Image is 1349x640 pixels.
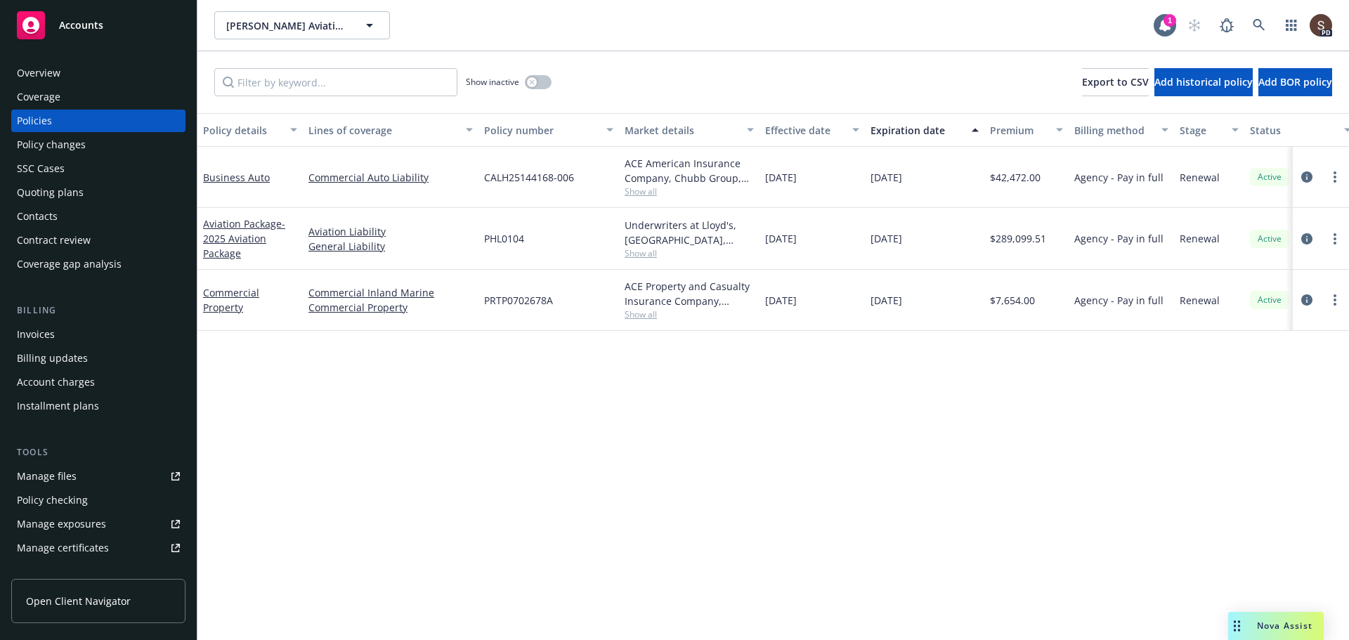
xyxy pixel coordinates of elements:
span: $289,099.51 [990,231,1046,246]
button: Stage [1174,113,1244,147]
a: Policy checking [11,489,185,511]
div: Billing [11,303,185,318]
div: Manage claims [17,561,88,583]
button: Premium [984,113,1069,147]
span: - 2025 Aviation Package [203,217,285,260]
button: Export to CSV [1082,68,1149,96]
a: Manage claims [11,561,185,583]
span: PRTP0702678A [484,293,553,308]
div: Manage files [17,465,77,488]
a: Search [1245,11,1273,39]
span: Active [1256,233,1284,245]
div: Policy checking [17,489,88,511]
a: Report a Bug [1213,11,1241,39]
div: Policy details [203,123,282,138]
a: Manage certificates [11,537,185,559]
a: Overview [11,62,185,84]
span: [DATE] [871,293,902,308]
a: Commercial Property [308,300,473,315]
div: SSC Cases [17,157,65,180]
button: Add historical policy [1154,68,1253,96]
div: Underwriters at Lloyd's, [GEOGRAPHIC_DATA], [PERSON_NAME] of [GEOGRAPHIC_DATA], Price Forbes & Pa... [625,218,754,247]
button: Add BOR policy [1258,68,1332,96]
div: Effective date [765,123,844,138]
a: Account charges [11,371,185,393]
span: Nova Assist [1257,620,1312,632]
button: Effective date [760,113,865,147]
span: Accounts [59,20,103,31]
button: Expiration date [865,113,984,147]
div: Coverage gap analysis [17,253,122,275]
span: Renewal [1180,231,1220,246]
span: Agency - Pay in full [1074,293,1164,308]
div: Tools [11,445,185,459]
a: Installment plans [11,395,185,417]
div: 1 [1164,14,1176,27]
span: Renewal [1180,293,1220,308]
div: Manage exposures [17,513,106,535]
button: Policy number [478,113,619,147]
div: Policy number [484,123,598,138]
a: more [1327,230,1343,247]
span: [DATE] [871,170,902,185]
div: Coverage [17,86,60,108]
div: Drag to move [1228,612,1246,640]
div: Stage [1180,123,1223,138]
span: Export to CSV [1082,75,1149,89]
a: Billing updates [11,347,185,370]
span: [DATE] [765,170,797,185]
div: Invoices [17,323,55,346]
a: SSC Cases [11,157,185,180]
span: Agency - Pay in full [1074,231,1164,246]
a: circleInformation [1298,169,1315,185]
span: Show all [625,185,754,197]
a: Manage exposures [11,513,185,535]
span: Active [1256,294,1284,306]
div: Contract review [17,229,91,252]
a: circleInformation [1298,292,1315,308]
div: Status [1250,123,1336,138]
a: Commercial Property [203,286,259,314]
a: Switch app [1277,11,1305,39]
button: Nova Assist [1228,612,1324,640]
span: Show all [625,247,754,259]
span: Open Client Navigator [26,594,131,608]
div: ACE Property and Casualty Insurance Company, Chubb Group, The ABC Program [625,279,754,308]
div: Billing method [1074,123,1153,138]
div: Policies [17,110,52,132]
span: Agency - Pay in full [1074,170,1164,185]
a: Aviation Package [203,217,285,260]
span: [DATE] [765,293,797,308]
div: ACE American Insurance Company, Chubb Group, The ABC Program [625,156,754,185]
span: $42,472.00 [990,170,1041,185]
a: Aviation Liability [308,224,473,239]
a: Accounts [11,6,185,45]
a: Coverage [11,86,185,108]
button: Lines of coverage [303,113,478,147]
div: Overview [17,62,60,84]
a: circleInformation [1298,230,1315,247]
div: Lines of coverage [308,123,457,138]
a: Policy changes [11,133,185,156]
span: Show inactive [466,76,519,88]
div: Contacts [17,205,58,228]
img: photo [1310,14,1332,37]
div: Market details [625,123,738,138]
button: [PERSON_NAME] Aviation, LLC (Commercial) [214,11,390,39]
span: CALH25144168-006 [484,170,574,185]
span: [DATE] [765,231,797,246]
input: Filter by keyword... [214,68,457,96]
a: Commercial Inland Marine [308,285,473,300]
a: Business Auto [203,171,270,184]
button: Market details [619,113,760,147]
div: Policy changes [17,133,86,156]
div: Manage certificates [17,537,109,559]
a: Invoices [11,323,185,346]
span: PHL0104 [484,231,524,246]
div: Billing updates [17,347,88,370]
span: [DATE] [871,231,902,246]
a: more [1327,169,1343,185]
a: Contract review [11,229,185,252]
div: Account charges [17,371,95,393]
